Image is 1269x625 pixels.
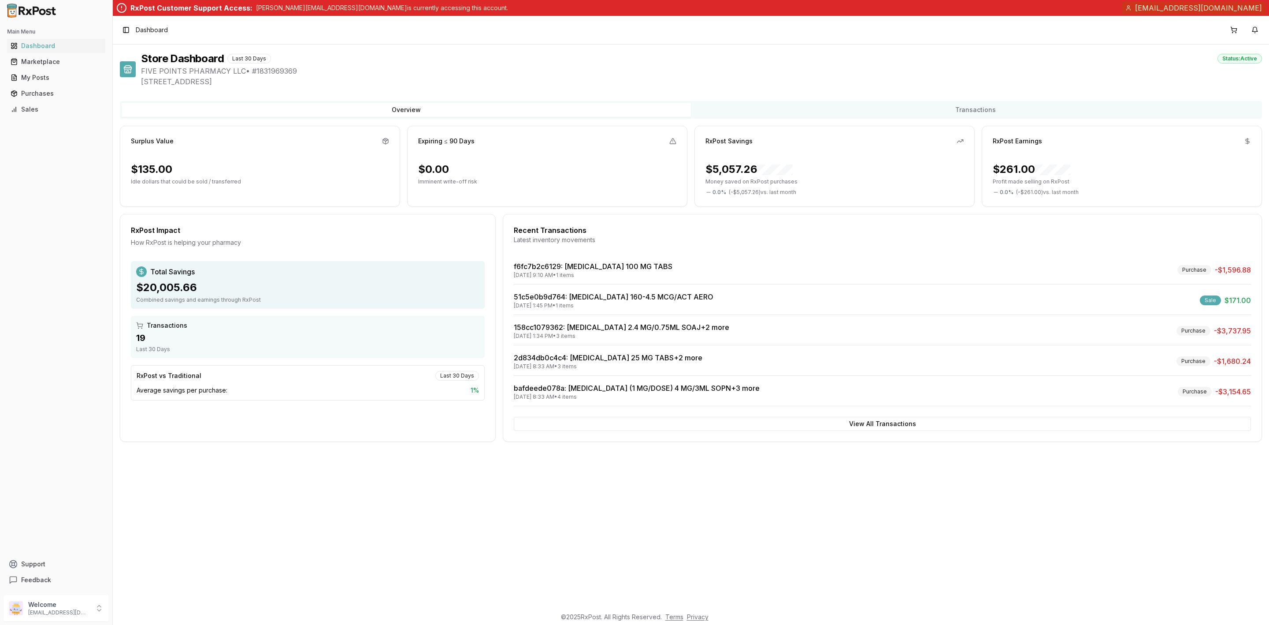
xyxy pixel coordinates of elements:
div: RxPost Earnings [993,137,1042,146]
span: [STREET_ADDRESS] [141,76,1262,87]
span: $171.00 [1224,295,1251,306]
div: Dashboard [11,41,102,50]
a: 158cc1079362: [MEDICAL_DATA] 2.4 MG/0.75ML SOAJ+2 more [514,323,729,332]
a: 2d834db0c4c4: [MEDICAL_DATA] 25 MG TABS+2 more [514,353,702,362]
div: [DATE] 1:45 PM • 1 items [514,302,713,309]
span: FIVE POINTS PHARMACY LLC • # 1831969369 [141,66,1262,76]
p: Money saved on RxPost purchases [705,178,964,185]
p: [EMAIL_ADDRESS][DOMAIN_NAME] [28,609,89,616]
span: Transactions [147,321,187,330]
div: Purchase [1177,265,1211,275]
span: ( - $5,057.26 ) vs. last month [729,189,796,196]
div: Surplus Value [131,137,174,146]
div: Purchase [1176,326,1210,336]
span: 0.0 % [1000,189,1013,196]
span: -$1,680.24 [1214,356,1251,367]
span: Total Savings [150,266,195,277]
a: Dashboard [7,38,105,54]
div: Status: Active [1217,54,1262,64]
p: [PERSON_NAME][EMAIL_ADDRESS][DOMAIN_NAME] is currently accessing this account. [256,4,508,12]
h2: Main Menu [7,28,105,35]
div: Marketplace [11,57,102,66]
span: Average savings per purchase: [137,386,227,395]
img: User avatar [9,601,23,615]
div: Latest inventory movements [514,236,1251,244]
div: [DATE] 8:33 AM • 3 items [514,363,702,370]
div: Sales [11,105,102,114]
a: My Posts [7,70,105,86]
span: ( - $261.00 ) vs. last month [1016,189,1079,196]
a: Purchases [7,86,105,101]
span: -$3,737.95 [1214,326,1251,336]
span: [EMAIL_ADDRESS][DOMAIN_NAME] [1135,3,1262,13]
div: [DATE] 9:10 AM • 1 items [514,272,672,279]
nav: breadcrumb [136,26,168,34]
div: How RxPost is helping your pharmacy [131,238,485,247]
p: Idle dollars that could be sold / transferred [131,178,389,185]
div: Purchases [11,89,102,98]
a: f6fc7b2c6129: [MEDICAL_DATA] 100 MG TABS [514,262,672,271]
div: 19 [136,332,479,344]
a: 51c5e0b9d764: [MEDICAL_DATA] 160-4.5 MCG/ACT AERO [514,292,713,301]
button: Transactions [691,103,1260,117]
div: My Posts [11,73,102,82]
span: 0.0 % [712,189,726,196]
div: Purchase [1176,356,1210,366]
span: -$1,596.88 [1215,265,1251,275]
p: Profit made selling on RxPost [993,178,1251,185]
button: My Posts [4,71,109,85]
div: RxPost Impact [131,225,485,236]
img: RxPost Logo [4,4,60,18]
div: $5,057.26 [705,162,793,176]
p: Imminent write-off risk [418,178,676,185]
button: Feedback [4,572,109,588]
a: Terms [665,613,683,621]
button: Overview [122,103,691,117]
div: $0.00 [418,162,449,176]
div: Last 30 Days [136,346,479,353]
div: Last 30 Days [227,54,271,64]
div: Expiring ≤ 90 Days [418,137,475,146]
a: Privacy [687,613,709,621]
a: bafdeede078a: [MEDICAL_DATA] (1 MG/DOSE) 4 MG/3ML SOPN+3 more [514,384,760,393]
span: -$3,154.65 [1215,386,1251,397]
button: Dashboard [4,39,109,53]
div: RxPost vs Traditional [137,371,201,380]
div: $20,005.66 [136,281,479,295]
div: Recent Transactions [514,225,1251,236]
a: Sales [7,101,105,117]
button: Marketplace [4,55,109,69]
button: View All Transactions [514,417,1251,431]
span: 1 % [471,386,479,395]
div: [DATE] 1:34 PM • 3 items [514,333,729,340]
button: Support [4,556,109,572]
div: Sale [1200,296,1221,305]
button: Purchases [4,86,109,101]
a: Marketplace [7,54,105,70]
h1: Store Dashboard [141,52,224,66]
span: Feedback [21,576,51,584]
div: $261.00 [993,162,1070,176]
div: [DATE] 8:33 AM • 4 items [514,393,760,400]
div: Combined savings and earnings through RxPost [136,296,479,303]
span: Dashboard [136,26,168,34]
div: RxPost Savings [705,137,753,146]
div: Last 30 Days [435,371,479,381]
div: $135.00 [131,162,172,176]
p: Welcome [28,600,89,609]
div: RxPost Customer Support Access: [130,3,252,13]
button: Sales [4,102,109,116]
div: Purchase [1178,387,1212,397]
